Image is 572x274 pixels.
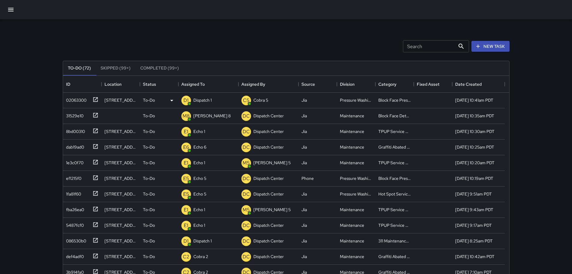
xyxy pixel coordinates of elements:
div: Pressure Washing [340,191,372,197]
p: Echo 1 [193,207,205,213]
div: Jia [301,160,307,166]
p: M5 [243,159,250,167]
p: Dispatch Center [253,222,284,228]
p: Echo 5 [193,191,206,197]
p: E1 [184,128,188,135]
button: To-Do (72) [63,61,96,75]
div: TPUP Service Requested [378,222,411,228]
div: Phone [301,175,314,181]
button: Skipped (99+) [96,61,135,75]
div: 2350 Harrison Street [104,97,137,103]
p: Dispatch Center [253,175,284,181]
p: To-Do [143,160,155,166]
div: 8/27/2025, 8:25am PDT [455,238,493,244]
p: To-Do [143,113,155,119]
p: Dispatch Center [253,238,284,244]
div: Fixed Asset [414,76,452,93]
p: Cobra 5 [253,97,268,103]
div: Fixed Asset [417,76,440,93]
div: Source [298,76,337,93]
div: 8/27/2025, 9:51am PDT [455,191,492,197]
p: To-Do [143,144,155,150]
div: 02063300 [64,95,86,103]
div: 8/27/2025, 10:35am PDT [455,113,494,119]
p: DC [243,253,250,260]
button: New Task [471,41,510,52]
p: To-Do [143,175,155,181]
div: Date Created [452,76,505,93]
div: Graffiti Abated Large [378,144,411,150]
p: Dispatch Center [253,144,284,150]
p: To-Do [143,238,155,244]
div: 8/27/2025, 9:43am PDT [455,207,493,213]
div: Hot Spot Serviced [378,191,411,197]
div: 8/27/2025, 10:30am PDT [455,128,495,134]
p: DC [243,144,250,151]
div: Status [143,76,156,93]
p: Echo 1 [193,128,205,134]
div: Maintenance [340,160,364,166]
div: Jia [301,191,307,197]
div: TPUP Service Requested [378,207,411,213]
div: Location [104,76,122,93]
div: Block Face Detailed [378,113,411,119]
div: 311 Maintenance Related Issue Reported [378,238,411,244]
div: Division [340,76,355,93]
div: Status [140,76,178,93]
div: 8bd00310 [64,126,85,134]
p: DC [243,238,250,245]
div: Location [101,76,140,93]
p: To-Do [143,222,155,228]
div: Jia [301,144,307,150]
div: Jia [301,222,307,228]
div: Maintenance [340,144,364,150]
div: Jia [301,207,307,213]
p: E1 [184,222,188,229]
p: To-Do [143,97,155,103]
div: 8/27/2025, 10:25am PDT [455,144,494,150]
p: Dispatch Center [253,254,284,260]
div: TPUP Service Requested [378,128,411,134]
div: 8/19/2025, 10:42am PDT [455,254,495,260]
p: DC [243,191,250,198]
div: ef1215f0 [64,173,81,181]
div: 475 8th Street [104,238,137,244]
p: [PERSON_NAME] 8 [193,113,231,119]
p: E5 [183,191,189,198]
div: 5487fcf0 [64,220,84,228]
p: DC [243,112,250,120]
div: Jia [301,97,307,103]
p: DC [243,175,250,182]
p: [PERSON_NAME] 5 [253,207,291,213]
div: Jia [301,113,307,119]
div: Block Face Pressure Washed [378,175,411,181]
p: E5 [183,175,189,182]
div: ID [63,76,101,93]
div: 2216 Broadway [104,128,137,134]
p: M8 [183,112,190,120]
div: Assigned By [241,76,265,93]
div: Maintenance [340,254,364,260]
p: Echo 5 [193,175,206,181]
div: Maintenance [340,207,364,213]
div: ID [66,76,70,93]
p: Dispatch 1 [193,97,212,103]
div: Maintenance [340,238,364,244]
div: Category [378,76,396,93]
p: E6 [183,144,189,151]
p: D1 [183,238,189,245]
div: 8/27/2025, 10:41am PDT [455,97,493,103]
div: dab19ad0 [64,142,84,150]
p: Dispatch Center [253,128,284,134]
div: Block Face Pressure Washed [378,97,411,103]
div: 086530b0 [64,236,86,244]
div: 8/27/2025, 10:20am PDT [455,160,495,166]
div: 2315 Valdez Street [104,160,137,166]
div: def4adf0 [64,251,84,260]
div: 8/27/2025, 9:17am PDT [455,222,492,228]
p: DC [243,222,250,229]
div: Pressure Washing [340,97,372,103]
p: To-Do [143,191,155,197]
div: 801 Washington Street [104,175,137,181]
p: Dispatch Center [253,113,284,119]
